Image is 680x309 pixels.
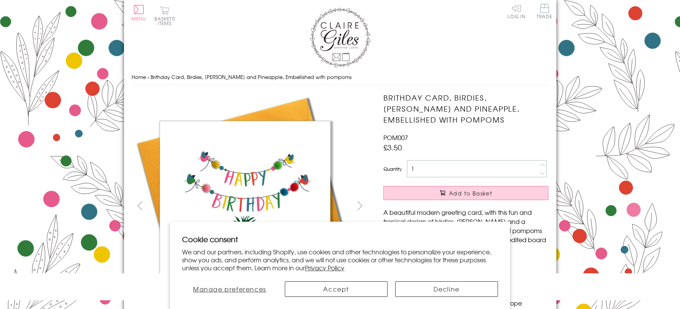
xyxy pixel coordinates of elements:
[182,234,498,244] h2: Cookie consent
[285,281,388,297] button: Accept
[383,208,548,253] p: A beautiful modern greeting card, with this fun and tropical design of birdies, [PERSON_NAME] and...
[351,197,368,214] button: next
[148,73,149,80] span: ›
[182,248,498,271] p: We and our partners, including Shopify, use cookies and other technologies to personalize your ex...
[537,4,553,19] span: Trade
[305,263,344,272] a: Privacy Policy
[383,142,402,153] span: £3.50
[132,5,146,21] button: Menu
[151,73,352,80] span: Brithday Card, Birdies, [PERSON_NAME] and Pineapple, Embellished with pompoms
[383,186,548,200] button: Add to Basket
[158,15,175,27] span: 0 items
[193,284,266,293] span: Manage preferences
[154,6,175,25] button: Basket0 items
[507,4,526,19] a: Log In
[310,8,371,68] img: Claire Giles Greetings Cards
[449,189,492,197] span: Add to Basket
[132,69,549,85] nav: breadcrumbs
[395,281,498,297] button: Decline
[132,73,146,80] a: Home
[537,4,553,20] a: Trade
[182,281,277,297] button: Manage preferences
[383,166,402,172] label: Quantity
[132,197,149,214] button: prev
[383,133,408,142] span: POM007
[383,92,548,125] h1: Brithday Card, Birdies, [PERSON_NAME] and Pineapple, Embellished with pompoms
[132,15,146,22] span: Menu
